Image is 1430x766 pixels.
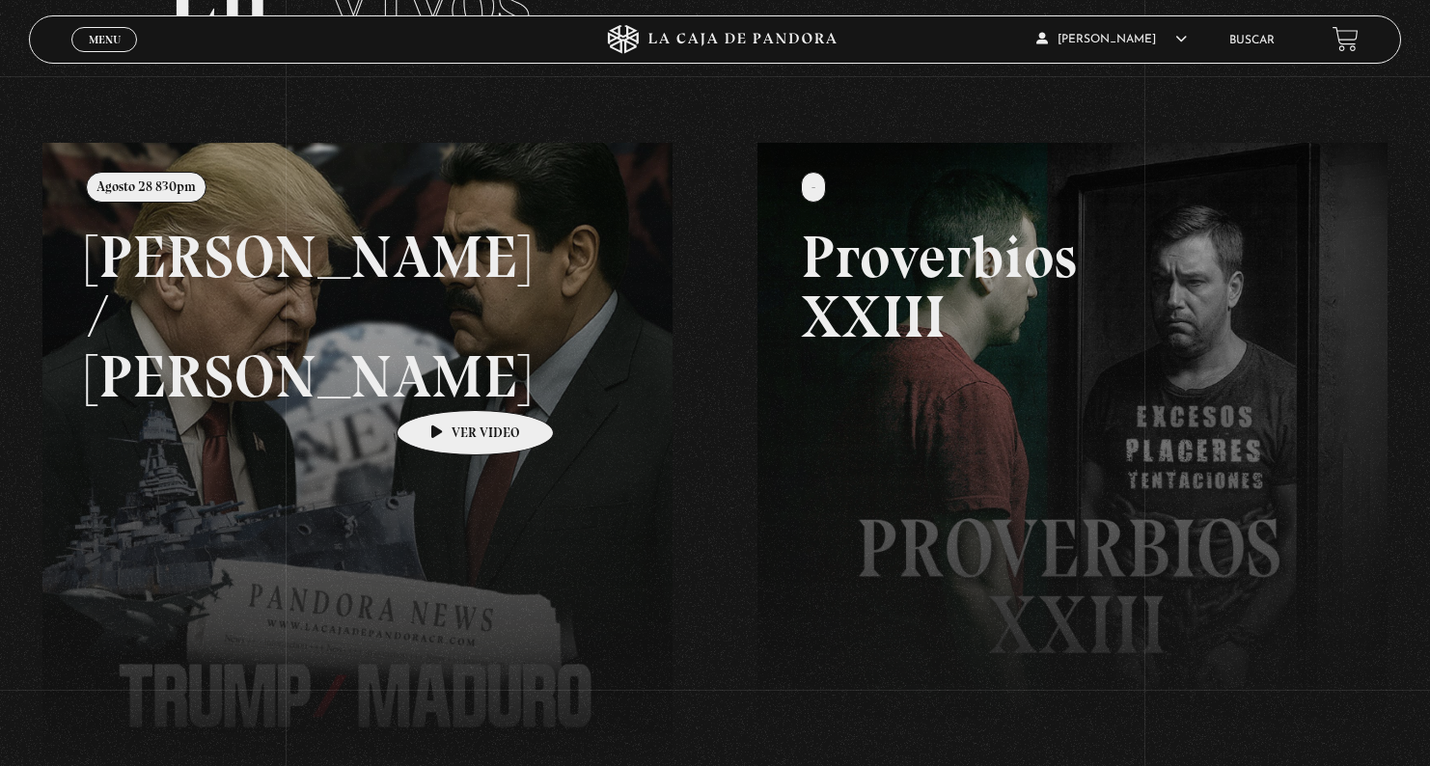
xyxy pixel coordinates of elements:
[1229,35,1275,46] a: Buscar
[1333,26,1359,52] a: View your shopping cart
[1036,34,1187,45] span: [PERSON_NAME]
[89,34,121,45] span: Menu
[82,50,127,64] span: Cerrar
